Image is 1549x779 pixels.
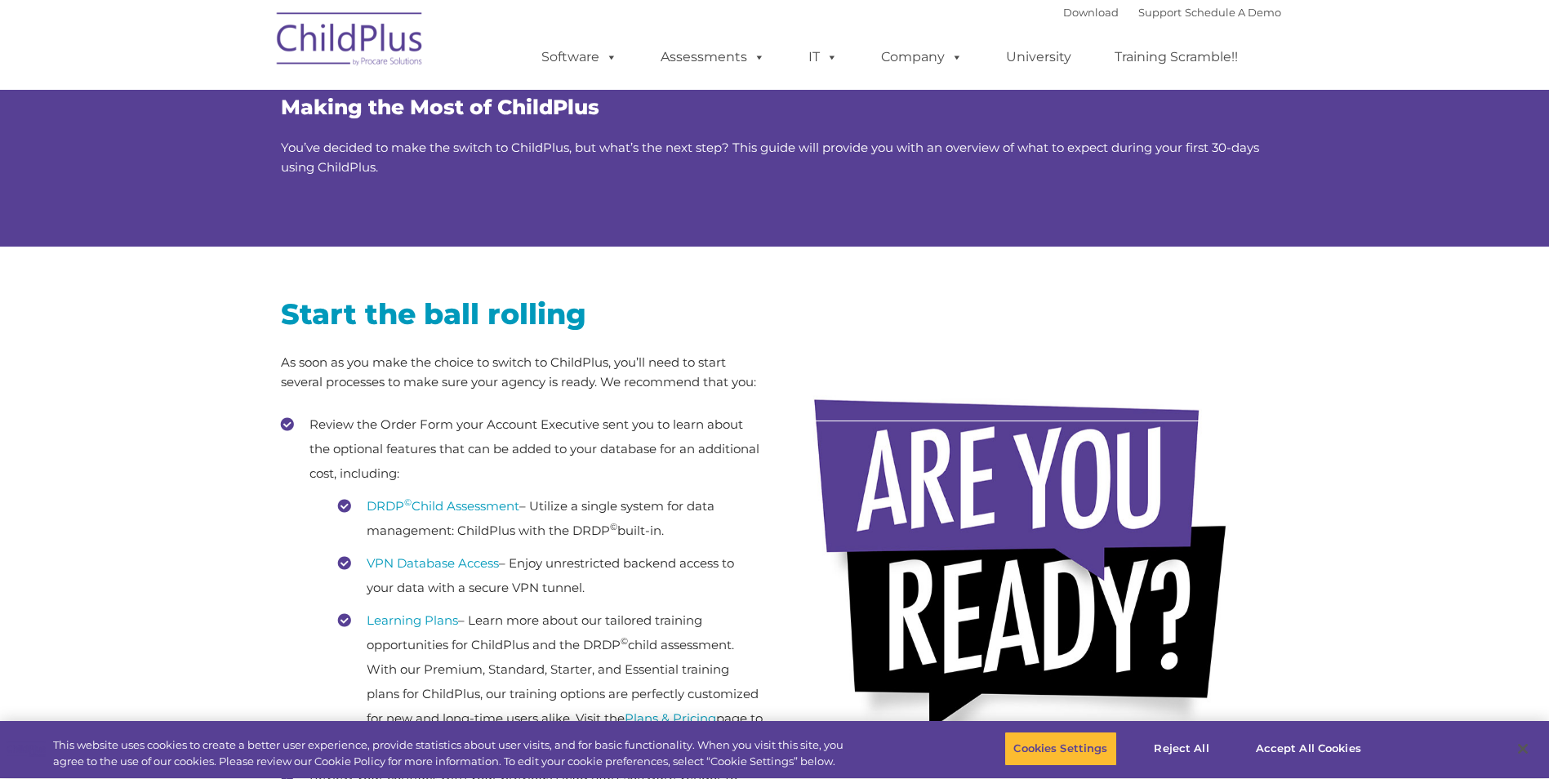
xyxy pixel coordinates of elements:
[281,140,1259,175] span: You’ve decided to make the switch to ChildPlus, but what’s the next step? This guide will provide...
[281,296,763,332] h2: Start the ball rolling
[1247,732,1370,766] button: Accept All Cookies
[1004,732,1116,766] button: Cookies Settings
[610,521,617,532] sup: ©
[1131,732,1233,766] button: Reject All
[792,41,854,73] a: IT
[338,608,763,755] li: – Learn more about our tailored training opportunities for ChildPlus and the DRDP child assessmen...
[990,41,1088,73] a: University
[404,496,412,508] sup: ©
[865,41,979,73] a: Company
[1098,41,1254,73] a: Training Scramble!!
[1063,6,1281,19] font: |
[338,494,763,543] li: – Utilize a single system for data management: ChildPlus with the DRDP built-in.
[1138,6,1182,19] a: Support
[281,412,763,755] li: Review the Order Form your Account Executive sent you to learn about the optional features that c...
[367,612,458,628] a: Learning Plans
[269,1,432,82] img: ChildPlus by Procare Solutions
[53,737,852,769] div: This website uses cookies to create a better user experience, provide statistics about user visit...
[1185,6,1281,19] a: Schedule A Demo
[281,95,599,119] span: Making the Most of ChildPlus
[338,551,763,600] li: – Enjoy unrestricted backend access to your data with a secure VPN tunnel.
[281,353,763,392] p: As soon as you make the choice to switch to ChildPlus, you’ll need to start several processes to ...
[525,41,634,73] a: Software
[1505,731,1541,767] button: Close
[644,41,781,73] a: Assessments
[621,635,628,647] sup: ©
[799,377,1257,765] img: areyouready
[1063,6,1119,19] a: Download
[367,555,499,571] a: VPN Database Access
[625,710,716,726] a: Plans & Pricing
[367,498,519,514] a: DRDP©Child Assessment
